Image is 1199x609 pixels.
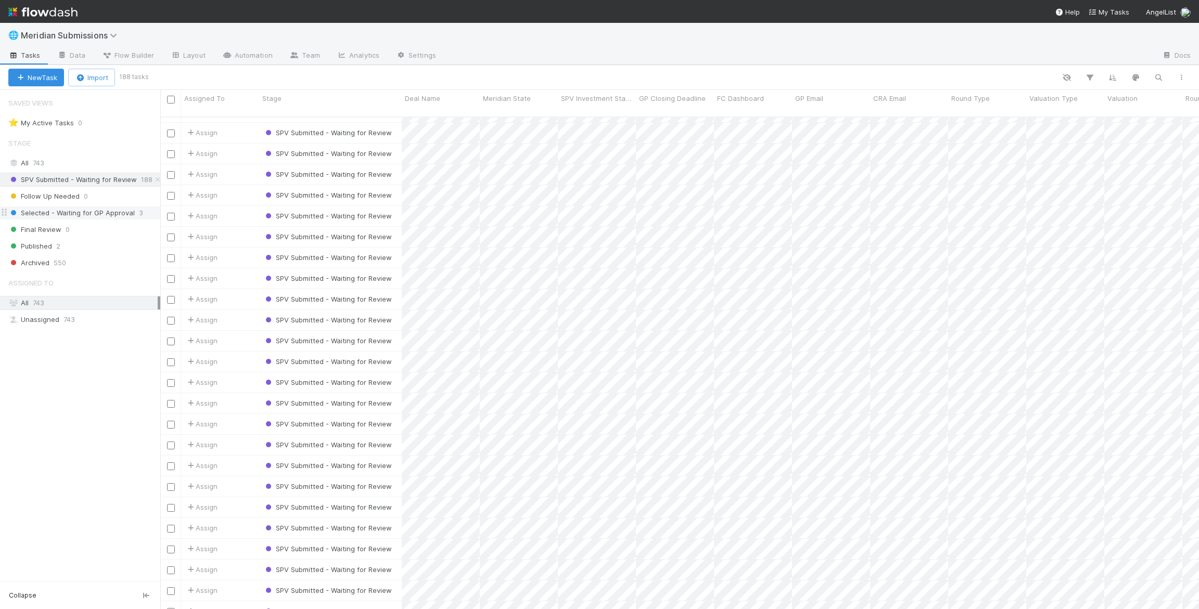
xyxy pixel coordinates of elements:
span: Valuation [1107,93,1138,103]
span: Assign [185,211,218,221]
a: Docs [1154,48,1199,64]
span: Assign [185,481,218,491]
span: Assign [185,585,218,595]
div: Assign [185,335,218,346]
span: Valuation Type [1029,93,1078,103]
div: All [8,157,158,170]
input: Toggle Row Selected [167,525,175,533]
span: SPV Submitted - Waiting for Review [263,357,392,366]
span: Saved Views [8,93,53,113]
span: Meridian State [483,93,531,103]
div: SPV Submitted - Waiting for Review [263,502,392,512]
span: Assign [185,419,218,429]
div: SPV Submitted - Waiting for Review [263,190,392,200]
button: Import [68,69,115,86]
input: Toggle Row Selected [167,150,175,158]
span: Assigned To [8,273,54,293]
a: Layout [162,48,214,64]
span: Assign [185,398,218,408]
input: Toggle Row Selected [167,317,175,325]
span: 0 [84,190,88,203]
div: SPV Submitted - Waiting for Review [263,356,392,367]
span: Assign [185,252,218,263]
span: SPV Submitted - Waiting for Review [263,420,392,428]
input: Toggle Row Selected [167,213,175,221]
span: SPV Submitted - Waiting for Review [263,274,392,282]
div: SPV Submitted - Waiting for Review [263,148,392,159]
span: Assign [185,356,218,367]
div: Help [1055,7,1080,17]
div: SPV Submitted - Waiting for Review [263,564,392,575]
span: Stage [8,133,31,153]
span: 743 [33,299,44,307]
span: SPV Submitted - Waiting for Review [263,128,392,137]
span: SPV Submitted - Waiting for Review [263,565,392,574]
span: SPV Submitted - Waiting for Review [263,232,392,241]
span: 188 [141,173,152,186]
small: 188 tasks [119,72,149,82]
span: Tasks [8,50,41,60]
span: 2 [56,240,60,253]
button: NewTask [8,69,64,86]
a: Automation [214,48,281,64]
span: SPV Submitted - Waiting for Review [263,461,392,470]
div: SPV Submitted - Waiting for Review [263,252,392,263]
input: Toggle Row Selected [167,546,175,553]
span: Assign [185,148,218,159]
div: SPV Submitted - Waiting for Review [263,398,392,408]
span: SPV Submitted - Waiting for Review [263,191,392,199]
input: Toggle Row Selected [167,587,175,595]
span: Assign [185,231,218,242]
a: Analytics [328,48,388,64]
span: Assign [185,543,218,554]
div: SPV Submitted - Waiting for Review [263,211,392,221]
span: FC Dashboard [717,93,764,103]
span: Assign [185,127,218,138]
span: SPV Submitted - Waiting for Review [263,440,392,449]
div: Unassigned [8,313,158,326]
div: My Active Tasks [8,116,74,129]
input: Toggle Row Selected [167,338,175,345]
span: 550 [54,256,66,269]
input: Toggle Row Selected [167,254,175,262]
div: Assign [185,502,218,512]
span: Assign [185,460,218,471]
div: SPV Submitted - Waiting for Review [263,335,392,346]
span: SPV Submitted - Waiting for Review [263,295,392,303]
span: Assigned To [184,93,225,103]
input: Toggle Row Selected [167,400,175,408]
div: All [8,296,158,309]
span: AngelList [1146,8,1176,16]
span: 743 [63,313,75,326]
span: SPV Submitted - Waiting for Review [263,503,392,511]
div: SPV Submitted - Waiting for Review [263,231,392,242]
div: Assign [185,377,218,387]
div: Assign [185,439,218,450]
span: SPV Submitted - Waiting for Review [263,545,392,553]
div: SPV Submitted - Waiting for Review [263,419,392,429]
div: SPV Submitted - Waiting for Review [263,294,392,304]
span: Final Review [8,223,61,236]
input: Toggle Row Selected [167,462,175,470]
div: SPV Submitted - Waiting for Review [263,377,392,387]
span: Deal Name [405,93,440,103]
span: Stage [262,93,282,103]
span: 0 [66,223,70,236]
span: Assign [185,294,218,304]
span: 743 [33,157,44,170]
span: 0 [78,116,93,129]
span: SPV Submitted - Waiting for Review [263,399,392,407]
span: SPV Submitted - Waiting for Review [263,524,392,532]
a: My Tasks [1088,7,1129,17]
span: SPV Investment Stage [561,93,633,103]
span: 3 [139,206,143,219]
div: Assign [185,273,218,283]
a: Data [49,48,94,64]
span: Published [8,240,52,253]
